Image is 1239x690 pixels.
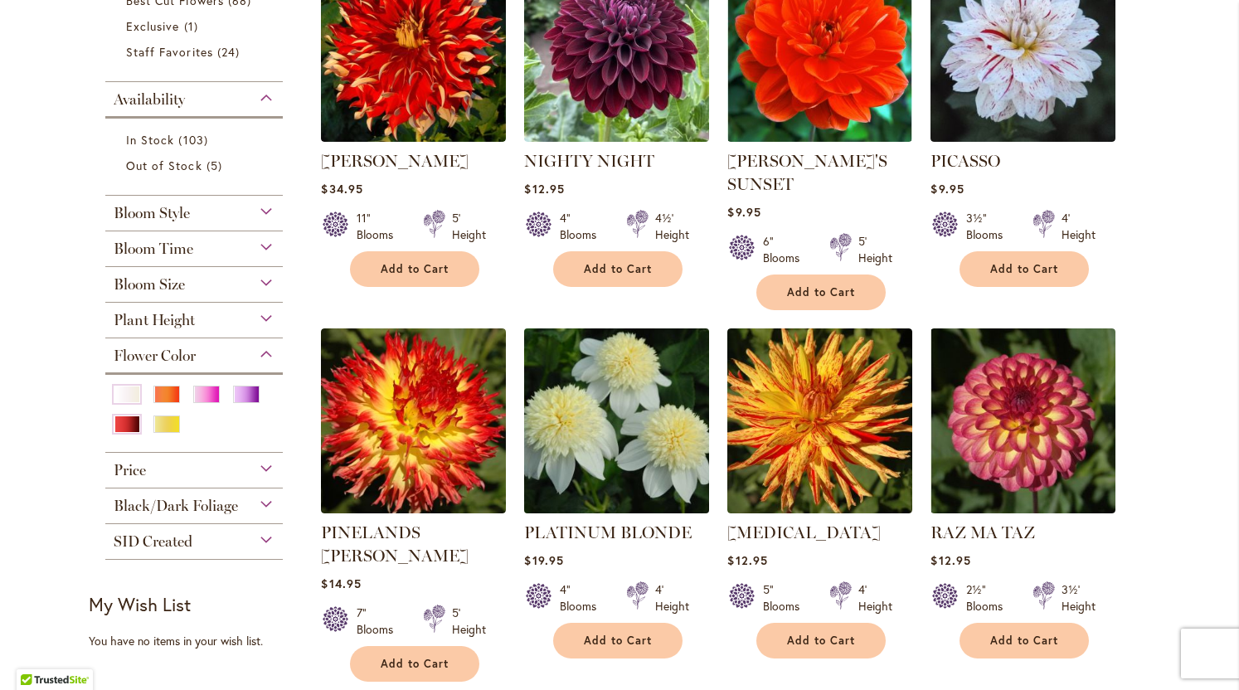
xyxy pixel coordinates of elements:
[727,522,881,542] a: [MEDICAL_DATA]
[114,204,190,222] span: Bloom Style
[12,631,59,678] iframe: Launch Accessibility Center
[990,634,1058,648] span: Add to Cart
[930,552,970,568] span: $12.95
[858,581,892,615] div: 4' Height
[930,151,1000,171] a: PICASSO
[930,181,964,197] span: $9.95
[114,532,192,551] span: SID Created
[787,634,855,648] span: Add to Cart
[321,522,469,566] a: PINELANDS [PERSON_NAME]
[966,581,1013,615] div: 2½" Blooms
[184,17,202,35] span: 1
[126,17,266,35] a: Exclusive
[763,233,809,266] div: 6" Blooms
[727,552,767,568] span: $12.95
[126,158,202,173] span: Out of Stock
[524,151,654,171] a: NIGHTY NIGHT
[350,251,479,287] button: Add to Cart
[930,501,1115,517] a: RAZ MA TAZ
[126,131,266,148] a: In Stock 103
[930,129,1115,145] a: PICASSO
[524,522,692,542] a: PLATINUM BLONDE
[727,129,912,145] a: PATRICIA ANN'S SUNSET
[727,328,912,513] img: POPPERS
[1062,210,1096,243] div: 4' Height
[126,43,266,61] a: Staff Favorites
[217,43,244,61] span: 24
[763,581,809,615] div: 5" Blooms
[114,311,195,329] span: Plant Height
[990,262,1058,276] span: Add to Cart
[560,210,606,243] div: 4" Blooms
[321,181,362,197] span: $34.95
[114,497,238,515] span: Black/Dark Foliage
[524,129,709,145] a: Nighty Night
[114,90,185,109] span: Availability
[584,262,652,276] span: Add to Cart
[756,275,886,310] button: Add to Cart
[114,461,146,479] span: Price
[321,576,361,591] span: $14.95
[524,552,563,568] span: $19.95
[321,129,506,145] a: Nick Sr
[727,204,760,220] span: $9.95
[206,157,226,174] span: 5
[126,132,174,148] span: In Stock
[114,240,193,258] span: Bloom Time
[655,581,689,615] div: 4' Height
[357,210,403,243] div: 11" Blooms
[787,285,855,299] span: Add to Cart
[553,623,683,658] button: Add to Cart
[357,605,403,638] div: 7" Blooms
[381,262,449,276] span: Add to Cart
[524,501,709,517] a: PLATINUM BLONDE
[756,623,886,658] button: Add to Cart
[381,657,449,671] span: Add to Cart
[727,151,887,194] a: [PERSON_NAME]'S SUNSET
[321,328,506,513] img: PINELANDS PAM
[553,251,683,287] button: Add to Cart
[321,501,506,517] a: PINELANDS PAM
[126,18,179,34] span: Exclusive
[858,233,892,266] div: 5' Height
[126,44,213,60] span: Staff Favorites
[89,592,191,616] strong: My Wish List
[524,181,564,197] span: $12.95
[655,210,689,243] div: 4½' Height
[452,605,486,638] div: 5' Height
[960,623,1089,658] button: Add to Cart
[114,275,185,294] span: Bloom Size
[126,157,266,174] a: Out of Stock 5
[89,633,310,649] div: You have no items in your wish list.
[560,581,606,615] div: 4" Blooms
[452,210,486,243] div: 5' Height
[350,646,479,682] button: Add to Cart
[520,323,714,517] img: PLATINUM BLONDE
[584,634,652,648] span: Add to Cart
[960,251,1089,287] button: Add to Cart
[727,501,912,517] a: POPPERS
[930,328,1115,513] img: RAZ MA TAZ
[1062,581,1096,615] div: 3½' Height
[321,151,469,171] a: [PERSON_NAME]
[114,347,196,365] span: Flower Color
[966,210,1013,243] div: 3½" Blooms
[178,131,211,148] span: 103
[930,522,1035,542] a: RAZ MA TAZ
